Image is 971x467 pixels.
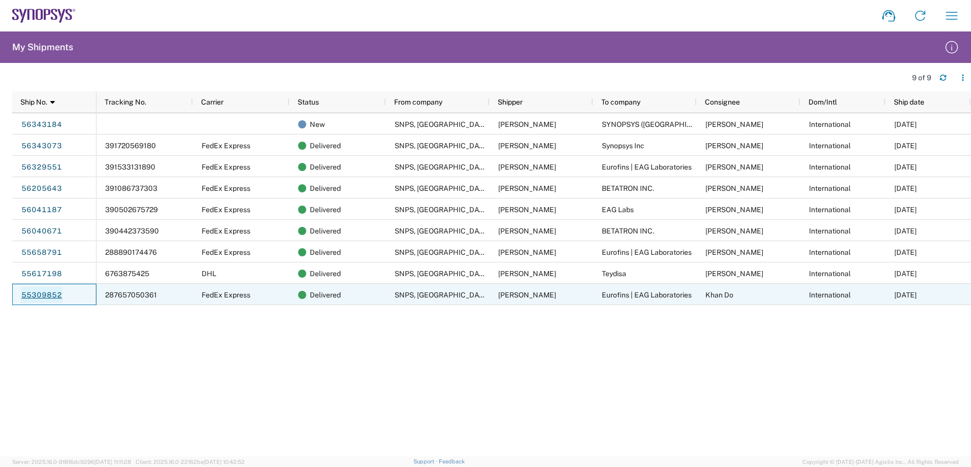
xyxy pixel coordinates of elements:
[105,206,158,214] span: 390502675729
[202,184,250,192] span: FedEx Express
[394,98,442,106] span: From company
[602,206,634,214] span: EAG Labs
[602,163,692,171] span: Eurofins | EAG Laboratories
[602,291,692,299] span: Eurofins | EAG Laboratories
[809,142,851,150] span: International
[705,142,763,150] span: Tony Yu
[602,120,804,128] span: SYNOPSYS (INDIA) EDA SOFTWARE PVT. LTD
[105,227,159,235] span: 390442373590
[439,458,465,464] a: Feedback
[705,248,763,256] span: Bill Morrow
[395,270,544,278] span: SNPS, Portugal Unipessoal, Lda.
[201,98,223,106] span: Carrier
[395,248,544,256] span: SNPS, Portugal Unipessoal, Lda.
[395,163,544,171] span: SNPS, Portugal Unipessoal, Lda.
[809,291,851,299] span: International
[602,248,692,256] span: Eurofins | EAG Laboratories
[395,227,544,235] span: SNPS, Portugal Unipessoal, Lda.
[105,163,155,171] span: 391533131890
[498,206,556,214] span: Tiago Magalhaes
[298,98,319,106] span: Status
[12,459,131,465] span: Server: 2025.16.0-91816dc9296
[809,270,851,278] span: International
[395,120,544,128] span: SNPS, Portugal Unipessoal, Lda.
[395,206,544,214] span: SNPS, Portugal Unipessoal, Lda.
[498,248,556,256] span: Tiago Magalhaes
[809,163,851,171] span: International
[894,98,924,106] span: Ship date
[202,142,250,150] span: FedEx Express
[310,284,341,306] span: Delivered
[12,41,73,53] h2: My Shipments
[395,291,544,299] span: SNPS, Portugal Unipessoal, Lda.
[202,227,250,235] span: FedEx Express
[202,270,216,278] span: DHL
[808,98,837,106] span: Dom/Intl
[498,227,556,235] span: Tiago Magalhaes
[413,458,439,464] a: Support
[136,459,245,465] span: Client: 2025.16.0-22162be
[498,98,523,106] span: Shipper
[310,220,341,242] span: Delivered
[310,242,341,263] span: Delivered
[809,248,851,256] span: International
[202,163,250,171] span: FedEx Express
[705,98,740,106] span: Consignee
[21,202,62,218] a: 56041187
[202,206,250,214] span: FedEx Express
[705,163,763,171] span: Salvador Wu
[498,163,556,171] span: Tiago Magalhaes
[310,199,341,220] span: Delivered
[705,291,733,299] span: Khan Do
[602,142,644,150] span: Synopsys Inc
[310,114,325,135] span: New
[202,291,250,299] span: FedEx Express
[894,120,917,128] span: 08/01/2025
[105,142,156,150] span: 391720569180
[894,227,917,235] span: 06/30/2025
[498,142,556,150] span: Tiago Magalhaes
[20,98,47,106] span: Ship No.
[602,227,654,235] span: BETATRON INC.
[894,142,917,150] span: 08/04/2025
[498,291,556,299] span: Tiago Magalhaes
[498,184,556,192] span: Tiago Magalhaes
[105,248,157,256] span: 288890174476
[21,159,62,175] a: 56329551
[395,184,544,192] span: SNPS, Portugal Unipessoal, Lda.
[705,270,763,278] span: Sergio Alvarez
[105,184,157,192] span: 391086737303
[21,244,62,260] a: 55658791
[498,270,556,278] span: Tiago Magalhaes
[809,206,851,214] span: International
[21,116,62,132] a: 56343184
[601,98,640,106] span: To company
[809,184,851,192] span: International
[105,291,157,299] span: 287657050361
[310,156,341,178] span: Delivered
[21,287,62,303] a: 55309852
[912,73,931,82] div: 9 of 9
[894,163,917,171] span: 07/29/2025
[21,223,62,239] a: 56040671
[894,291,917,299] span: 04/17/2025
[602,270,626,278] span: Teydisa
[310,263,341,284] span: Delivered
[105,98,146,106] span: Tracking No.
[310,178,341,199] span: Delivered
[21,180,62,196] a: 56205643
[105,270,149,278] span: 6763875425
[21,138,62,154] a: 56343073
[94,459,131,465] span: [DATE] 11:11:28
[802,457,959,466] span: Copyright © [DATE]-[DATE] Agistix Inc., All Rights Reserved
[310,135,341,156] span: Delivered
[202,248,250,256] span: FedEx Express
[705,227,763,235] span: MIKE YOUNG
[705,206,763,214] span: Salvador Wu
[705,120,763,128] span: Akshay Dalvi
[894,184,917,192] span: 07/16/2025
[705,184,763,192] span: MIKE YOUNG
[894,270,917,278] span: 05/16/2025
[498,120,556,128] span: Tiago Magalhaes
[204,459,245,465] span: [DATE] 10:42:52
